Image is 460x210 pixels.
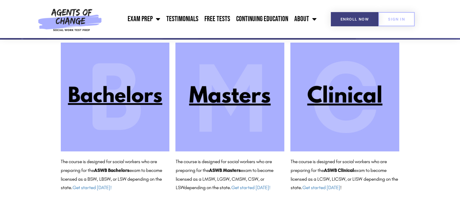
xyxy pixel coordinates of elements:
[94,167,129,173] b: ASWB Bachelors
[388,17,405,21] span: SIGN IN
[301,185,341,190] span: . !
[184,185,270,190] span: depending on the state.
[209,167,240,173] b: ASWB Masters
[175,157,284,192] p: The course is designed for social workers who are preparing for the exam to become licensed as a ...
[324,167,354,173] b: ASWB Clinical
[125,11,163,27] a: Exam Prep
[302,185,340,190] a: Get started [DATE]
[105,11,320,27] nav: Menu
[73,185,112,190] a: Get started [DATE]!
[341,17,369,21] span: Enroll Now
[163,11,201,27] a: Testimonials
[231,185,270,190] a: Get started [DATE]!
[291,11,320,27] a: About
[201,11,233,27] a: Free Tests
[233,11,291,27] a: Continuing Education
[290,157,399,192] p: The course is designed for social workers who are preparing for the exam to become licensed as a ...
[61,157,170,192] p: The course is designed for social workers who are preparing for the exam to become licensed as a ...
[331,12,378,26] a: Enroll Now
[378,12,415,26] a: SIGN IN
